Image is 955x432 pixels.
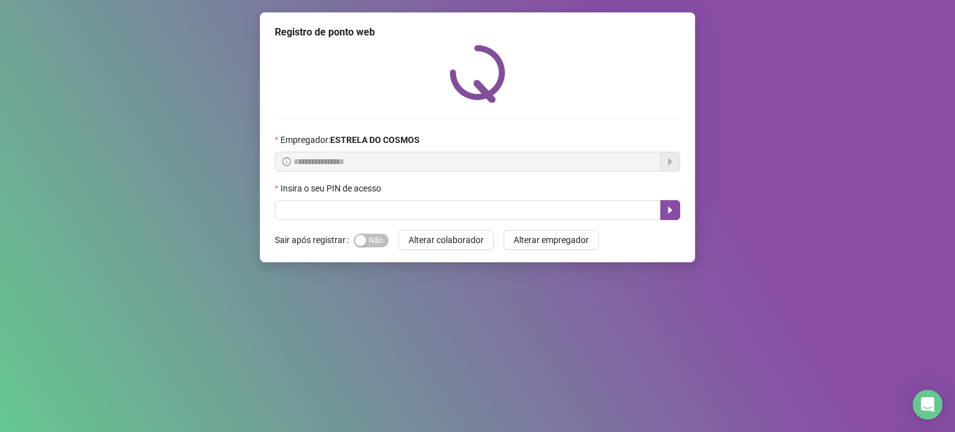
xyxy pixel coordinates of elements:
label: Insira o seu PIN de acesso [275,182,389,195]
span: Alterar empregador [514,233,589,247]
strong: ESTRELA DO COSMOS [330,135,420,145]
span: Empregador : [280,133,420,147]
div: Open Intercom Messenger [913,390,943,420]
label: Sair após registrar [275,230,354,250]
span: caret-right [665,205,675,215]
span: Alterar colaborador [408,233,484,247]
img: QRPoint [450,45,505,103]
button: Alterar colaborador [399,230,494,250]
span: info-circle [282,157,291,166]
div: Registro de ponto web [275,25,680,40]
button: Alterar empregador [504,230,599,250]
